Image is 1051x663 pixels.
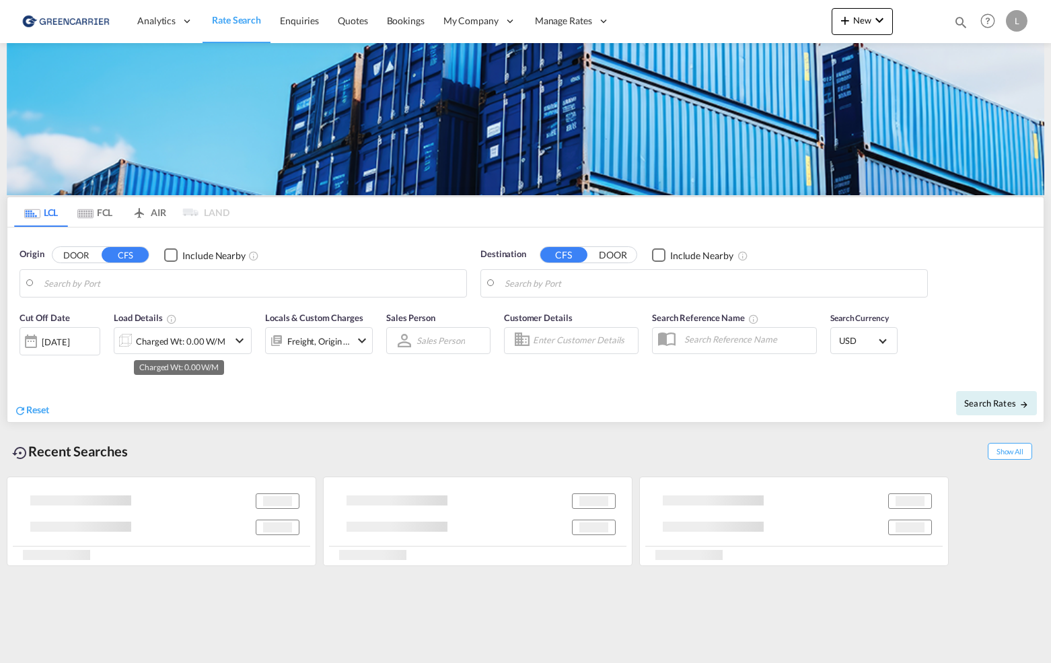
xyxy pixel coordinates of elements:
div: L [1006,10,1027,32]
md-icon: Unchecked: Ignores neighbouring ports when fetching rates.Checked : Includes neighbouring ports w... [248,250,259,261]
div: icon-refreshReset [14,403,49,418]
span: Search Rates [964,398,1029,409]
div: Freight Origin Destinationicon-chevron-down [265,327,373,354]
md-icon: icon-backup-restore [12,445,28,461]
div: [DATE] [42,336,69,348]
span: Help [976,9,999,32]
div: Include Nearby [182,249,246,263]
div: Charged Wt: 0.00 W/Micon-chevron-down [114,327,252,354]
img: GreenCarrierFCL_LCL.png [7,43,1044,195]
md-datepicker: Select [20,354,30,372]
md-icon: icon-refresh [14,405,26,417]
div: [DATE] [20,327,100,355]
button: icon-plus 400-fgNewicon-chevron-down [832,8,893,35]
span: Enquiries [280,15,319,26]
span: Show All [988,443,1032,460]
input: Search by Port [44,273,460,293]
span: Bookings [387,15,425,26]
span: Analytics [137,14,176,28]
div: icon-magnify [953,15,968,35]
md-icon: Unchecked: Ignores neighbouring ports when fetching rates.Checked : Includes neighbouring ports w... [737,250,748,261]
button: CFS [540,247,587,263]
span: Quotes [338,15,367,26]
md-select: Select Currency: $ USDUnited States Dollar [838,331,890,351]
button: DOOR [589,248,637,263]
button: Search Ratesicon-arrow-right [956,391,1037,415]
md-tab-item: FCL [68,197,122,227]
span: My Company [443,14,499,28]
input: Search by Port [505,273,920,293]
input: Search Reference Name [678,329,816,349]
span: Load Details [114,312,177,323]
md-select: Sales Person [415,330,466,350]
md-icon: icon-arrow-right [1019,400,1029,409]
span: Sales Person [386,312,435,323]
button: CFS [102,247,149,263]
md-icon: icon-magnify [953,15,968,30]
span: USD [839,335,877,347]
div: Help [976,9,1006,34]
md-checkbox: Checkbox No Ink [652,248,733,262]
md-icon: Your search will be saved by the below given name [748,314,759,324]
span: New [837,15,887,26]
div: Recent Searches [7,436,133,466]
span: Cut Off Date [20,312,70,323]
span: Locals & Custom Charges [265,312,363,323]
img: e39c37208afe11efa9cb1d7a6ea7d6f5.png [20,6,111,36]
input: Enter Customer Details [533,330,634,351]
md-icon: icon-plus 400-fg [837,12,853,28]
md-checkbox: Checkbox No Ink [164,248,246,262]
md-icon: Chargeable Weight [166,314,177,324]
div: Freight Origin Destination [287,332,351,351]
md-tooltip: Charged Wt: 0.00 W/M [134,360,224,375]
md-icon: icon-chevron-down [231,333,248,349]
div: Origin DOOR CFS Checkbox No InkUnchecked: Ignores neighbouring ports when fetching rates.Checked ... [7,228,1044,422]
md-pagination-wrapper: Use the left and right arrow keys to navigate between tabs [14,197,229,227]
md-icon: icon-chevron-down [354,333,370,349]
md-icon: icon-chevron-down [871,12,887,28]
span: Origin [20,248,44,261]
md-tab-item: LCL [14,197,68,227]
div: Include Nearby [670,249,733,263]
button: DOOR [52,248,100,263]
md-tab-item: AIR [122,197,176,227]
span: Reset [26,404,49,415]
span: Destination [480,248,526,261]
span: Search Reference Name [652,312,759,323]
span: Rate Search [212,14,261,26]
div: Charged Wt: 0.00 W/M [136,332,225,351]
span: Manage Rates [535,14,592,28]
md-icon: icon-airplane [131,205,147,215]
span: Customer Details [504,312,572,323]
span: Search Currency [830,313,889,323]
